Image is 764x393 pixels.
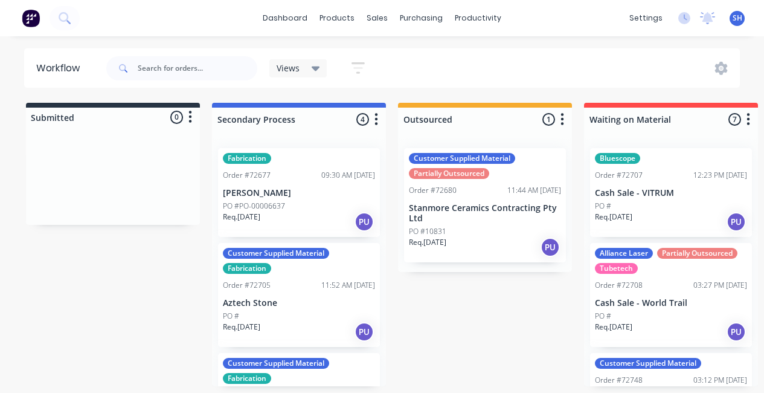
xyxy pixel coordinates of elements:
div: 11:52 AM [DATE] [321,280,375,291]
span: Views [277,62,300,74]
div: 09:30 AM [DATE] [321,170,375,181]
a: dashboard [257,9,313,27]
div: productivity [449,9,507,27]
div: Workflow [36,61,86,76]
div: 11:44 AM [DATE] [507,185,561,196]
div: purchasing [394,9,449,27]
p: Aztech Stone [223,298,375,308]
div: Fabrication [223,263,271,274]
div: Bluescope [595,153,640,164]
div: Customer Supplied Material [223,358,329,369]
div: Partially Outsourced [657,248,737,259]
div: PU [355,322,374,342]
div: sales [361,9,394,27]
div: PU [727,322,746,342]
div: Customer Supplied Material [223,248,329,259]
p: PO #10831 [409,226,446,237]
div: Customer Supplied Material [409,153,515,164]
p: Req. [DATE] [223,212,260,222]
div: Alliance Laser [595,248,653,259]
span: SH [733,13,742,24]
div: Customer Supplied MaterialPartially OutsourcedOrder #7268011:44 AM [DATE]Stanmore Ceramics Contra... [404,148,566,262]
p: Req. [DATE] [223,322,260,333]
div: Alliance LaserPartially OutsourcedTubetechOrder #7270803:27 PM [DATE]Cash Sale - World TrailPO #R... [590,243,752,347]
p: Stanmore Ceramics Contracting Pty Ltd [409,203,561,224]
div: Customer Supplied Material [595,358,701,369]
input: Search for orders... [138,56,257,80]
p: PO #PO-00006637 [223,201,285,212]
div: PU [727,212,746,232]
div: 12:23 PM [DATE] [693,170,747,181]
div: Order #72677 [223,170,271,181]
p: PO # [595,201,611,212]
img: Factory [22,9,40,27]
div: 03:12 PM [DATE] [693,375,747,386]
div: Order #72680 [409,185,457,196]
p: Req. [DATE] [409,237,446,248]
div: BluescopeOrder #7270712:23 PM [DATE]Cash Sale - VITRUMPO #Req.[DATE]PU [590,148,752,237]
div: Order #72705 [223,280,271,291]
p: Req. [DATE] [595,322,632,333]
div: Fabrication [223,153,271,164]
div: Tubetech [595,263,638,274]
div: Fabrication [223,373,271,384]
div: Customer Supplied MaterialFabricationOrder #7270511:52 AM [DATE]Aztech StonePO #Req.[DATE]PU [218,243,380,347]
p: PO # [595,311,611,322]
div: Partially Outsourced [409,168,489,179]
div: FabricationOrder #7267709:30 AM [DATE][PERSON_NAME]PO #PO-00006637Req.[DATE]PU [218,148,380,237]
div: PU [355,212,374,232]
div: Order #72707 [595,170,643,181]
div: Order #72748 [595,375,643,386]
div: settings [623,9,669,27]
p: PO # [223,311,239,322]
p: Cash Sale - World Trail [595,298,747,308]
div: Order #72708 [595,280,643,291]
p: Req. [DATE] [595,212,632,222]
p: Cash Sale - VITRUM [595,188,747,198]
div: PU [541,238,560,257]
div: 03:27 PM [DATE] [693,280,747,291]
p: [PERSON_NAME] [223,188,375,198]
div: products [313,9,361,27]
